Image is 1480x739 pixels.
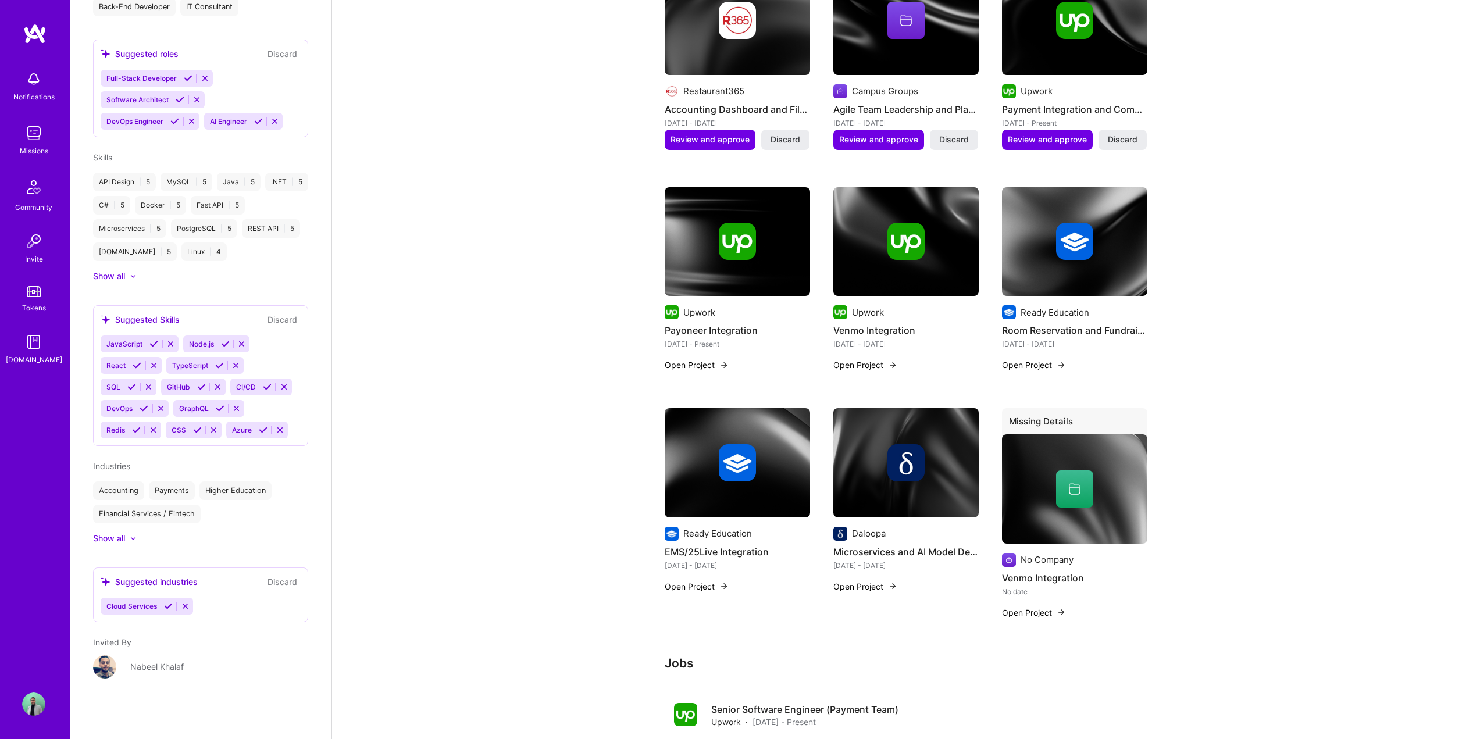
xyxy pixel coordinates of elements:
img: bell [22,67,45,91]
span: Skills [93,152,112,162]
div: Upwork [683,306,715,319]
span: Review and approve [671,134,750,145]
img: cover [665,187,810,297]
i: icon SuggestedTeams [101,315,110,324]
i: Accept [132,426,141,434]
div: [DATE] - [DATE] [665,559,810,572]
i: Reject [232,404,241,413]
span: | [209,247,212,256]
a: User AvatarNabeel Khalaf [93,655,308,679]
img: Company logo [833,84,847,98]
button: Open Project [665,359,729,371]
i: icon SuggestedTeams [101,577,110,587]
i: Accept [197,383,206,391]
div: Show all [93,270,125,282]
img: User Avatar [22,692,45,716]
div: Financial Services / Fintech [93,505,201,523]
span: Azure [232,426,252,434]
span: | [160,247,162,256]
span: AI Engineer [210,117,247,126]
i: Accept [133,361,141,370]
span: Review and approve [839,134,918,145]
i: Reject [156,404,165,413]
div: Linux 4 [181,242,227,261]
img: User Avatar [93,655,116,679]
div: Missing Details [1002,408,1147,439]
i: Accept [149,340,158,348]
h4: Payoneer Integration [665,323,810,338]
img: Company logo [719,444,756,481]
img: tokens [27,286,41,297]
div: [DATE] - Present [665,338,810,350]
div: Payments [149,481,195,500]
span: Discard [1108,134,1137,145]
span: Upwork [711,716,741,728]
h4: Accounting Dashboard and File Management [665,102,810,117]
i: Reject [280,383,288,391]
div: REST API 5 [242,219,300,238]
a: User Avatar [19,692,48,716]
button: Discard [264,313,301,326]
div: Upwork [1021,85,1053,97]
span: Discard [939,134,969,145]
img: logo [23,23,47,44]
h3: Jobs [665,656,1147,670]
img: Company logo [665,527,679,541]
img: Company logo [1002,305,1016,319]
img: arrow-right [719,360,729,370]
button: Discard [264,47,301,60]
div: C# 5 [93,196,130,215]
div: Missions [20,145,48,157]
div: Notifications [13,91,55,103]
img: guide book [22,330,45,354]
i: Reject [192,95,201,104]
i: Accept [140,404,148,413]
span: Cloud Services [106,602,157,611]
span: | [113,201,116,210]
img: Company logo [1002,84,1016,98]
button: Review and approve [665,130,755,149]
i: Reject [149,426,158,434]
div: .NET 5 [265,173,308,191]
i: Accept [254,117,263,126]
button: Discard [761,130,809,149]
i: Accept [193,426,202,434]
span: JavaScript [106,340,142,348]
div: [DATE] - [DATE] [1002,338,1147,350]
h4: Room Reservation and Fundraising Platform [1002,323,1147,338]
img: Company logo [719,2,756,39]
div: Suggested industries [101,576,198,588]
div: Higher Education [199,481,272,500]
img: cover [1002,187,1147,297]
h4: Agile Team Leadership and Platform Development [833,102,979,117]
div: Upwork [852,306,884,319]
button: Open Project [833,359,897,371]
div: Docker 5 [135,196,186,215]
i: Reject [149,361,158,370]
button: Review and approve [1002,130,1093,149]
span: Redis [106,426,125,434]
div: Microservices 5 [93,219,166,238]
i: Reject [213,383,222,391]
div: Ready Education [683,527,752,540]
div: Show all [93,533,125,544]
img: Company logo [887,223,925,260]
button: Review and approve [833,130,924,149]
div: Invite [25,253,43,265]
span: React [106,361,126,370]
div: Accounting [93,481,144,500]
i: Accept [263,383,272,391]
button: Discard [930,130,978,149]
img: cover [833,408,979,517]
div: Daloopa [852,527,886,540]
button: Discard [264,575,301,588]
span: · [746,716,748,728]
i: Reject [201,74,209,83]
div: API Design 5 [93,173,156,191]
div: Community [15,201,52,213]
h4: Microservices and AI Model Development [833,544,979,559]
span: SQL [106,383,120,391]
img: cover [1002,434,1147,544]
img: teamwork [22,122,45,145]
img: cover [833,187,979,297]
